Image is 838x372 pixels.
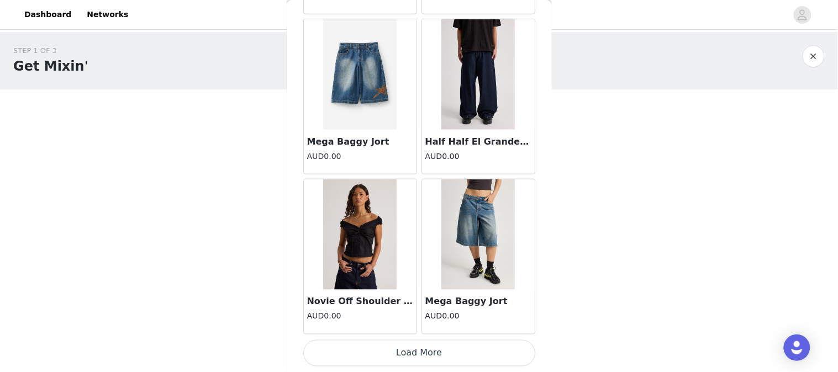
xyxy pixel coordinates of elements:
a: Dashboard [18,2,78,27]
h3: Novie Off Shoulder Shirt [307,295,413,309]
img: Half Half El Grande Baggy Jean [441,19,515,130]
h1: Get Mixin' [13,56,88,76]
h4: AUD0.00 [307,151,413,162]
img: Novie Off Shoulder Shirt [323,179,397,290]
div: STEP 1 OF 3 [13,45,88,56]
div: Open Intercom Messenger [784,334,810,361]
a: Networks [80,2,135,27]
h4: AUD0.00 [307,311,413,322]
h3: Mega Baggy Jort [425,295,531,309]
div: avatar [797,6,808,24]
h4: AUD0.00 [425,151,531,162]
h3: Mega Baggy Jort [307,135,413,148]
img: Mega Baggy Jort [323,19,397,130]
img: Mega Baggy Jort [441,179,515,290]
h3: Half Half El Grande Baggy [PERSON_NAME] [425,135,531,148]
button: Load More [303,340,535,366]
h4: AUD0.00 [425,311,531,322]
